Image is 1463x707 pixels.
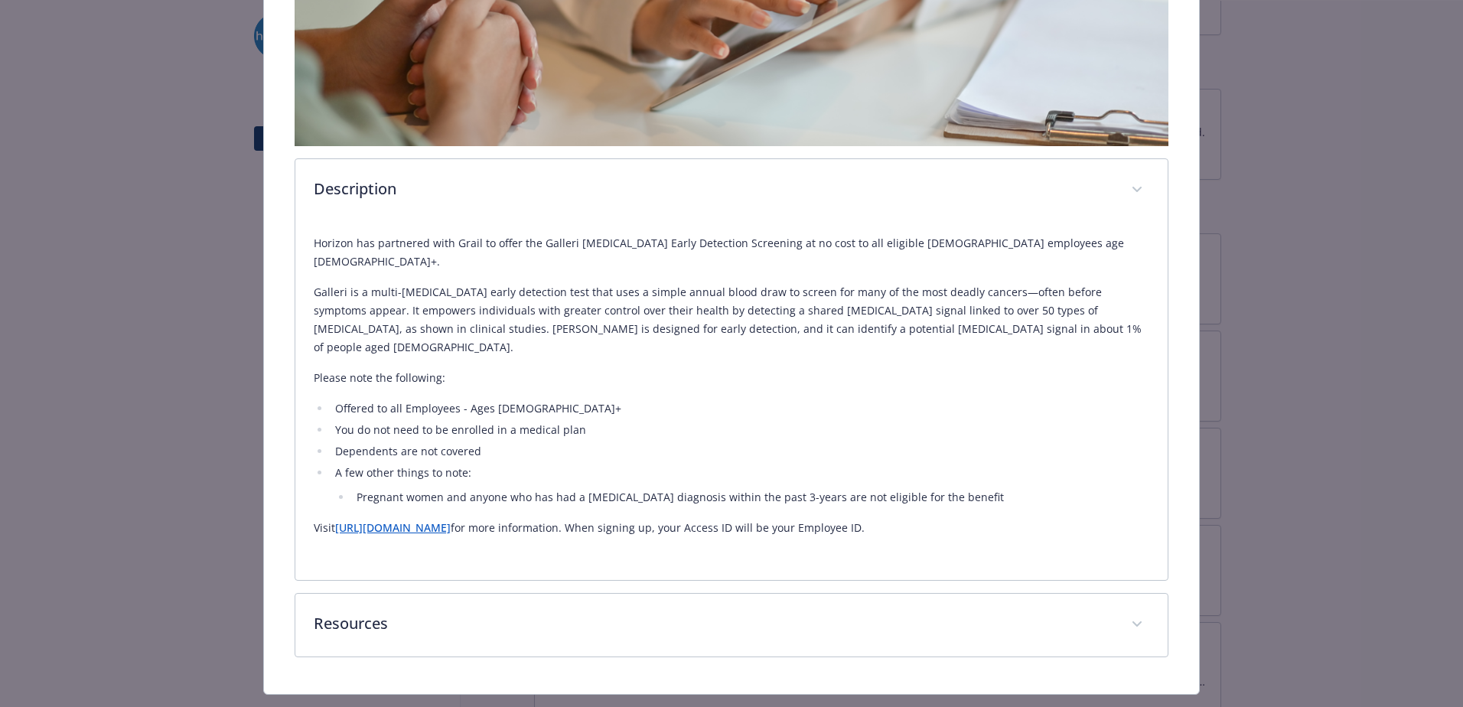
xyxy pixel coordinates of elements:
li: A few other things to note: [331,464,1149,507]
div: Description [295,159,1168,222]
li: Dependents are not covered [331,442,1149,461]
p: Galleri is a multi-[MEDICAL_DATA] early detection test that uses a simple annual blood draw to sc... [314,283,1149,357]
div: Resources [295,594,1168,656]
p: Description [314,178,1113,200]
a: [URL][DOMAIN_NAME] [335,520,451,535]
li: Pregnant women and anyone who has had a [MEDICAL_DATA] diagnosis within the past 3-years are not ... [352,488,1149,507]
li: You do not need to be enrolled in a medical plan [331,421,1149,439]
p: Visit for more information. When signing up, your Access ID will be your Employee ID. [314,519,1149,537]
p: Resources [314,612,1113,635]
p: Horizon has partnered with Grail to offer the Galleri [MEDICAL_DATA] Early Detection Screening at... [314,234,1149,271]
div: Description [295,222,1168,580]
p: Please note the following: [314,369,1149,387]
li: Offered to all Employees - Ages [DEMOGRAPHIC_DATA]+ [331,399,1149,418]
